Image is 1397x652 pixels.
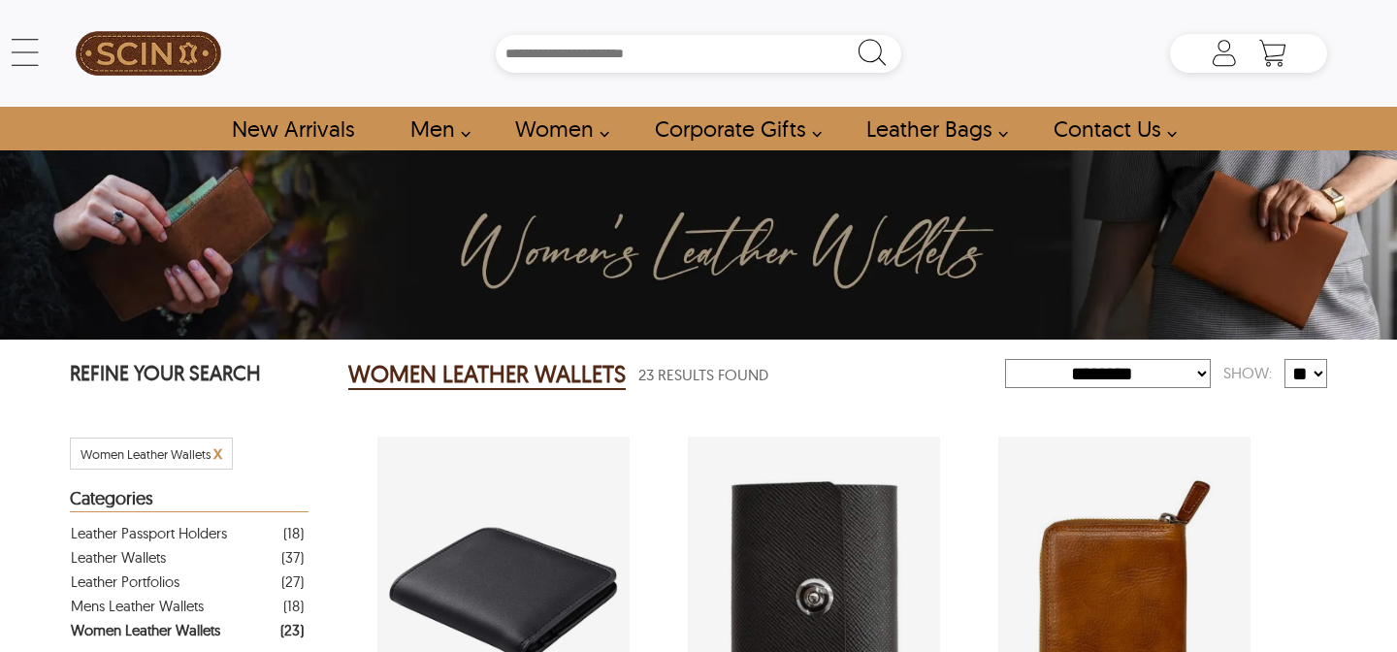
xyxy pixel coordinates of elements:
div: Women Leather Wallets 23 Results Found [348,355,1005,394]
div: Women Leather Wallets [71,618,220,642]
h2: WOMEN LEATHER WALLETS [348,359,626,390]
a: Shop Women Leather Jackets [493,107,620,150]
div: ( 18 ) [283,521,304,545]
div: ( 23 ) [280,618,304,642]
a: Filter Leather Passport Holders [71,521,304,545]
a: Shop Leather Bags [844,107,1019,150]
span: 23 Results Found [638,363,768,387]
span: x [213,441,222,464]
a: Shop Leather Corporate Gifts [633,107,832,150]
a: SCIN [70,10,227,97]
div: Heading Filter Women Leather Wallets by Categories [70,489,309,512]
span: Filter Women Leather Wallets [81,446,211,462]
div: Show: [1211,356,1284,390]
img: SCIN [76,10,221,97]
div: ( 18 ) [283,594,304,618]
a: Filter Mens Leather Wallets [71,594,304,618]
a: Cancel Filter [213,446,222,462]
div: Leather Passport Holders [71,521,227,545]
a: Shop New Arrivals [210,107,375,150]
a: shop men's leather jackets [388,107,481,150]
div: ( 27 ) [281,570,304,594]
a: Filter Leather Wallets [71,545,304,570]
div: Mens Leather Wallets [71,594,204,618]
p: REFINE YOUR SEARCH [70,359,309,391]
div: ( 37 ) [281,545,304,570]
div: Leather Portfolios [71,570,179,594]
a: contact-us [1031,107,1187,150]
div: Leather Wallets [71,545,166,570]
a: Filter Women Leather Wallets [71,618,304,642]
a: Shopping Cart [1253,39,1292,68]
a: Filter Leather Portfolios [71,570,304,594]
